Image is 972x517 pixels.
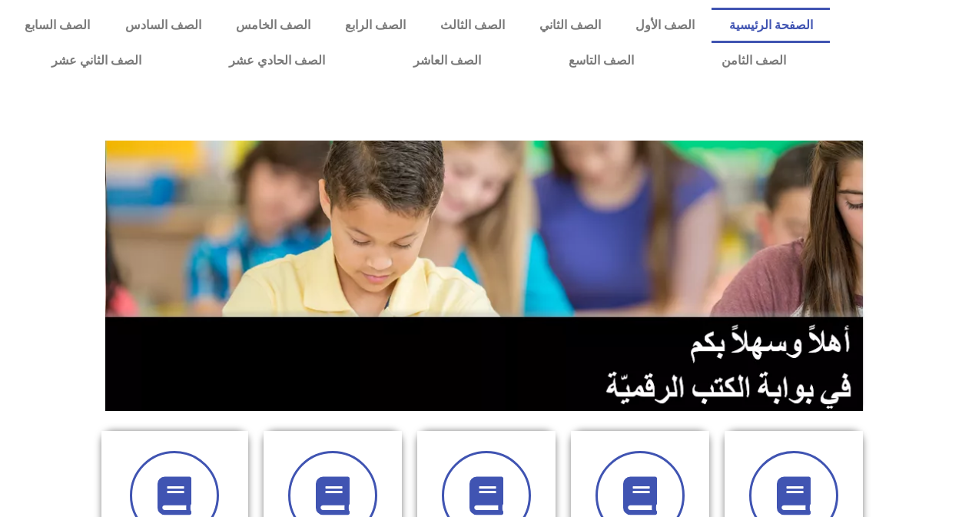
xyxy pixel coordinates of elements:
a: الصف الخامس [218,8,327,43]
a: الصف السابع [8,8,108,43]
a: الصف الثاني [522,8,618,43]
a: الصف الثاني عشر [8,43,185,78]
a: الصف الثامن [678,43,830,78]
a: الصف التاسع [525,43,678,78]
a: الصف الثالث [423,8,522,43]
a: الصف السادس [108,8,218,43]
a: الصف الحادي عشر [185,43,369,78]
a: الصفحة الرئيسية [712,8,830,43]
a: الصف العاشر [370,43,525,78]
a: الصف الرابع [327,8,423,43]
a: الصف الأول [618,8,712,43]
